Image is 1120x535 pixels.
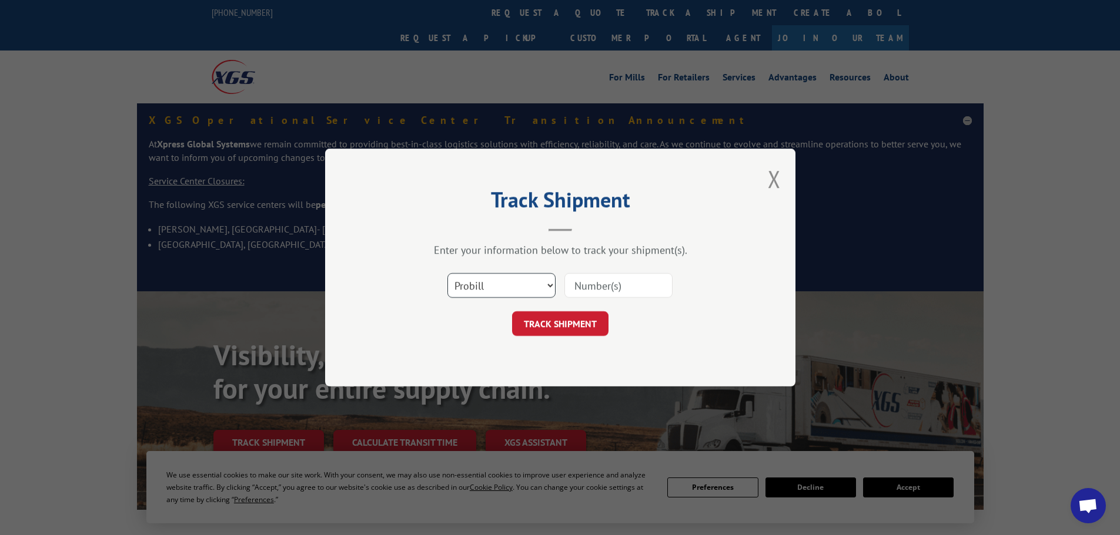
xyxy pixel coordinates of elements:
[564,273,673,298] input: Number(s)
[384,191,737,214] h2: Track Shipment
[1071,488,1106,523] a: Open chat
[512,311,609,336] button: TRACK SHIPMENT
[384,243,737,257] div: Enter your information below to track your shipment(s).
[768,163,781,194] button: Close modal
